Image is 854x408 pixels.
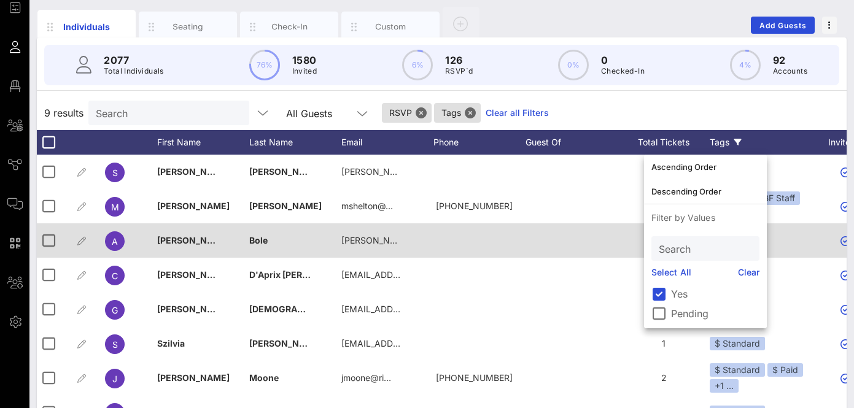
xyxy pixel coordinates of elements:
p: RSVP`d [445,65,473,77]
div: $ Paid [767,363,803,377]
span: [PERSON_NAME] [157,269,230,280]
span: RSVP [389,103,424,123]
p: Filter by Values [644,204,767,231]
span: Szilvia [157,338,185,348]
span: C [112,271,118,281]
span: Moone [249,372,279,383]
button: Add Guests [751,17,815,34]
div: $ Standard [710,363,765,377]
span: [EMAIL_ADDRESS][DOMAIN_NAME] [341,304,489,314]
div: $ Standard [710,337,765,350]
span: D'Aprix [PERSON_NAME] [249,269,355,280]
span: A [112,236,118,247]
div: 11 [618,155,710,189]
label: Pending [671,307,759,320]
span: +12025363484 [436,372,513,383]
span: [PERSON_NAME][EMAIL_ADDRESS][DOMAIN_NAME] [341,235,560,245]
div: 1 [618,223,710,258]
label: Yes [671,288,759,300]
div: +1 ... [710,379,739,393]
p: 126 [445,53,473,67]
p: 0 [601,53,645,67]
p: mshelton@… [341,189,393,223]
span: +13107731004 [436,201,513,211]
span: M [111,202,119,212]
div: Guest Of [526,130,618,155]
p: Invited [292,65,317,77]
div: First Name [157,130,249,155]
p: jmoone@ri… [341,361,391,395]
p: 2077 [104,53,164,67]
span: G [112,305,118,315]
span: [PERSON_NAME] [249,166,322,177]
span: [PERSON_NAME] [157,166,230,177]
span: [PERSON_NAME] [249,338,322,348]
div: Phone [433,130,526,155]
div: Custom [363,21,418,33]
span: [EMAIL_ADDRESS][DOMAIN_NAME] [341,269,489,280]
span: J [112,374,117,384]
button: Close [416,107,427,118]
div: 1 [618,326,710,361]
span: [PERSON_NAME] [157,304,230,314]
div: All Guests [279,101,377,125]
span: [PERSON_NAME] [249,201,322,211]
span: [PERSON_NAME][EMAIL_ADDRESS][DOMAIN_NAME] [341,166,560,177]
div: 1 [618,292,710,326]
div: 2 [618,361,710,395]
span: [DEMOGRAPHIC_DATA] [249,304,346,314]
div: NBF Staff [751,191,800,205]
span: S [112,339,118,350]
div: Tags [710,130,814,155]
div: All Guests [286,108,332,119]
p: 92 [773,53,807,67]
span: [PERSON_NAME] [157,235,230,245]
span: Tags [441,103,473,123]
div: Total Tickets [618,130,710,155]
div: Individuals [60,20,114,33]
span: [PERSON_NAME] [157,201,230,211]
span: [EMAIL_ADDRESS][PERSON_NAME][DOMAIN_NAME] [341,338,560,348]
a: Select All [651,266,691,279]
div: Last Name [249,130,341,155]
span: Add Guests [759,21,807,30]
div: 1 [618,258,710,292]
a: Clear [738,266,760,279]
div: Ascending Order [651,162,759,172]
p: Checked-In [601,65,645,77]
span: Bole [249,235,268,245]
div: Email [341,130,433,155]
div: Check-In [262,21,317,33]
span: [PERSON_NAME] [157,372,230,383]
div: Seating [161,21,215,33]
p: Total Individuals [104,65,164,77]
span: 9 results [44,106,83,120]
div: 1 [618,189,710,223]
button: Close [465,107,476,118]
div: Descending Order [651,187,759,196]
p: 1580 [292,53,317,67]
a: Clear all Filters [486,106,549,120]
span: S [112,167,118,178]
p: Accounts [773,65,807,77]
